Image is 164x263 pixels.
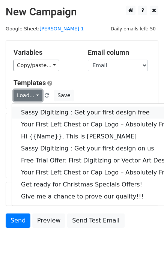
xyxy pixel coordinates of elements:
a: Copy/paste... [14,60,59,71]
a: Load... [14,90,42,101]
button: Save [54,90,74,101]
a: Daily emails left: 50 [108,26,158,32]
a: Send Test Email [67,213,124,228]
a: [PERSON_NAME] 1 [39,26,84,32]
iframe: Chat Widget [126,227,164,263]
h2: New Campaign [6,6,158,18]
h5: Email column [88,48,151,57]
a: Templates [14,79,46,87]
span: Daily emails left: 50 [108,25,158,33]
h5: Variables [14,48,77,57]
a: Preview [32,213,65,228]
a: Send [6,213,30,228]
small: Google Sheet: [6,26,84,32]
